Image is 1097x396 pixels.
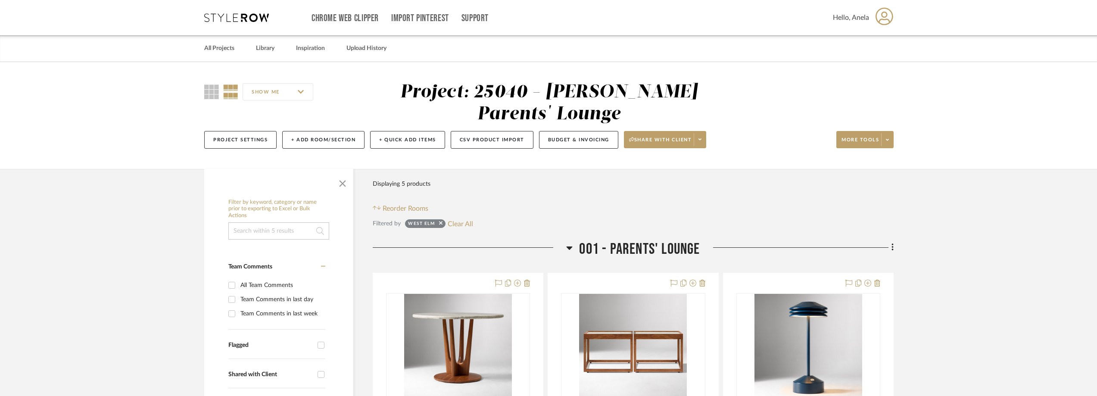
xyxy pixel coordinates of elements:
a: Inspiration [296,43,325,54]
button: More tools [836,131,894,148]
div: Team Comments in last day [240,293,323,306]
button: Close [334,173,351,190]
a: Import Pinterest [391,15,449,22]
button: + Quick Add Items [370,131,445,149]
a: Support [461,15,489,22]
button: + Add Room/Section [282,131,365,149]
span: Reorder Rooms [383,203,428,214]
span: 001 - PARENTS' LOUNGE [579,240,700,259]
span: Hello, Anela [833,12,869,23]
button: Clear All [448,218,473,229]
a: Upload History [346,43,386,54]
button: Share with client [624,131,707,148]
div: All Team Comments [240,278,323,292]
div: Team Comments in last week [240,307,323,321]
div: Displaying 5 products [373,175,430,193]
div: Flagged [228,342,313,349]
button: Project Settings [204,131,277,149]
button: CSV Product Import [451,131,533,149]
span: More tools [841,137,879,150]
span: Share with client [629,137,692,150]
h6: Filter by keyword, category or name prior to exporting to Excel or Bulk Actions [228,199,329,219]
a: Chrome Web Clipper [312,15,379,22]
input: Search within 5 results [228,222,329,240]
a: All Projects [204,43,234,54]
div: Filtered by [373,219,401,228]
div: Shared with Client [228,371,313,378]
a: Library [256,43,274,54]
span: Team Comments [228,264,272,270]
button: Reorder Rooms [373,203,428,214]
button: Budget & Invoicing [539,131,618,149]
div: Project: 25040 - [PERSON_NAME] Parents' Lounge [400,83,698,123]
div: West Elm [408,221,435,229]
